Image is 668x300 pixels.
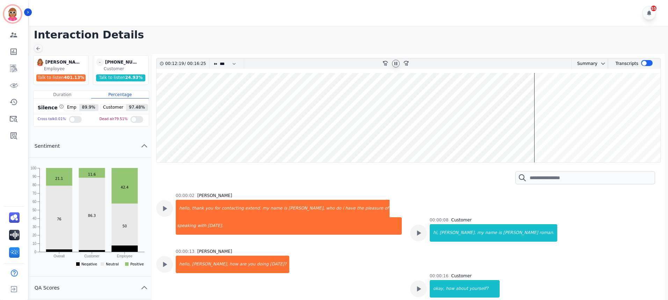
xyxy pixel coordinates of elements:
[36,74,86,81] div: Talk to listen
[176,217,197,235] div: speaking
[651,6,656,11] div: 55
[4,6,21,22] img: Bordered avatar
[335,200,342,217] div: do
[121,186,128,190] text: 42.4
[430,273,449,279] div: 00:00:16
[32,200,37,204] text: 60
[214,200,221,217] div: for
[100,114,128,124] div: Dead air 79.51 %
[55,177,63,181] text: 21.1
[104,66,147,72] div: Customer
[122,224,127,228] text: 50
[176,256,191,273] div: hello,
[245,200,262,217] div: extend.
[117,254,132,258] text: Employee
[207,217,401,235] div: [DATE].
[430,224,439,242] div: hi,
[191,256,229,273] div: [PERSON_NAME],
[451,273,472,279] div: Customer
[191,200,205,217] div: thank
[539,224,557,242] div: roman.
[269,256,289,273] div: [DATE]?
[32,183,37,187] text: 80
[197,249,232,254] div: [PERSON_NAME]
[91,91,149,98] div: Percentage
[32,191,37,195] text: 70
[44,66,87,72] div: Employee
[79,104,98,111] span: 89.9 %
[30,166,36,170] text: 100
[356,200,365,217] div: the
[32,175,37,178] text: 90
[126,104,148,111] span: 97.48 %
[270,200,283,217] div: name
[64,104,79,111] span: Emp
[364,200,384,217] div: pleasure
[205,200,214,217] div: you
[247,256,256,273] div: you
[597,61,606,66] button: chevron down
[197,193,232,198] div: [PERSON_NAME]
[616,59,638,69] div: Transcripts
[29,284,65,291] span: QA Scores
[29,135,151,158] button: Sentiment chevron up
[455,280,469,298] div: about
[32,217,37,220] text: 40
[34,250,36,254] text: 0
[32,225,37,229] text: 30
[34,29,668,41] h1: Interaction Details
[45,58,80,66] div: [PERSON_NAME]
[502,224,539,242] div: [PERSON_NAME]
[88,173,96,177] text: 11.6
[572,59,597,69] div: Summary
[430,280,445,298] div: okay,
[32,242,37,246] text: 10
[36,104,64,111] div: Silence
[176,200,191,217] div: hello,
[485,224,498,242] div: name
[34,91,91,98] div: Duration
[165,59,184,69] div: 00:12:19
[256,256,269,273] div: doing
[439,224,477,242] div: [PERSON_NAME].
[262,200,270,217] div: my
[106,262,119,266] text: Neutral
[325,200,335,217] div: who
[451,217,472,223] div: Customer
[186,59,205,69] div: 00:16:25
[477,224,485,242] div: my
[96,74,146,81] div: Talk to listen
[197,217,207,235] div: with
[342,200,344,217] div: i
[176,249,195,254] div: 00:00:13
[140,142,148,150] svg: chevron up
[32,208,37,212] text: 50
[344,200,356,217] div: have
[445,280,455,298] div: how
[64,75,84,80] span: 401.13 %
[176,193,195,198] div: 00:00:02
[498,224,503,242] div: is
[600,61,606,66] svg: chevron down
[469,280,499,298] div: yourself?
[430,217,449,223] div: 00:00:08
[38,114,66,124] div: Cross talk 0.01 %
[81,262,97,266] text: Negative
[105,58,140,66] div: [PHONE_NUMBER]
[29,142,65,149] span: Sentiment
[130,262,144,266] text: Positive
[229,256,239,273] div: how
[57,218,61,221] text: 76
[221,200,244,217] div: contacting
[239,256,247,273] div: are
[88,214,96,218] text: 86.3
[100,104,126,111] span: Customer
[96,58,104,66] span: -
[283,200,288,217] div: is
[53,254,65,258] text: Overall
[29,277,151,299] button: QA Scores chevron up
[165,59,208,69] div: /
[125,75,143,80] span: 24.93 %
[32,233,37,237] text: 20
[288,200,326,217] div: [PERSON_NAME],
